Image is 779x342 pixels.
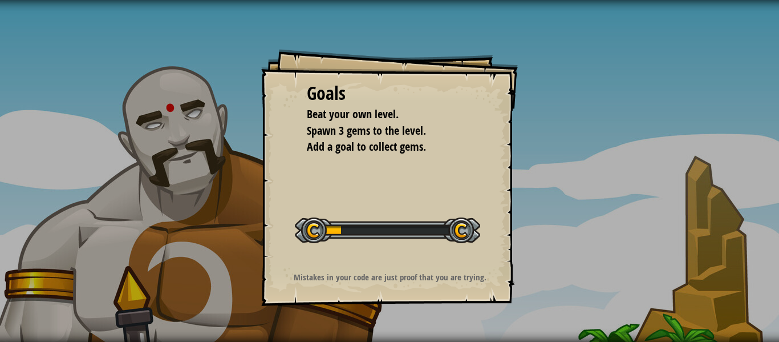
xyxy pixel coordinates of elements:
[293,139,469,155] li: Add a goal to collect gems.
[293,123,469,139] li: Spawn 3 gems to the level.
[307,139,426,154] span: Add a goal to collect gems.
[307,81,472,107] div: Goals
[307,123,426,138] span: Spawn 3 gems to the level.
[307,106,399,122] span: Beat your own level.
[294,271,486,283] strong: Mistakes in your code are just proof that you are trying.
[293,106,469,123] li: Beat your own level.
